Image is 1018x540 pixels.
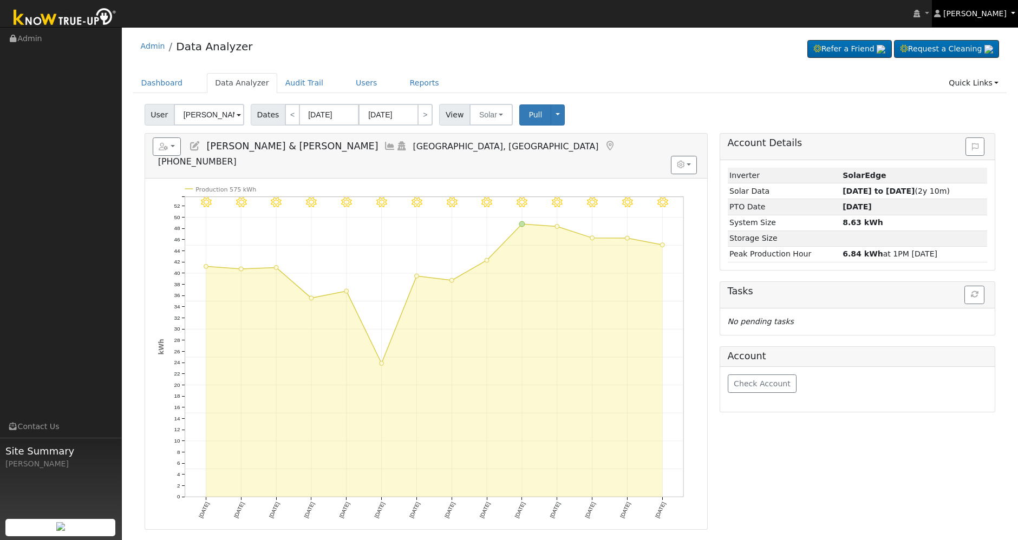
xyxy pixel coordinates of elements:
[408,501,421,519] text: [DATE]
[447,197,457,208] i: 8/25 - Clear
[807,40,892,58] a: Refer a Friend
[414,274,419,278] circle: onclick=""
[412,197,422,208] i: 8/24 - Clear
[145,104,174,126] span: User
[344,289,349,293] circle: onclick=""
[843,202,872,211] span: [DATE]
[174,270,180,276] text: 40
[728,199,841,215] td: PTO Date
[469,104,513,126] button: Solar
[174,104,244,126] input: Select a User
[285,104,300,126] a: <
[195,186,256,193] text: Production 575 kWh
[514,501,526,519] text: [DATE]
[200,197,211,208] i: 8/18 - Clear
[584,501,597,519] text: [DATE]
[622,197,632,208] i: 8/30 - Clear
[174,214,180,220] text: 50
[236,197,246,208] i: 8/19 - Clear
[964,286,984,304] button: Refresh
[141,42,165,50] a: Admin
[843,171,886,180] strong: ID: 3178084, authorized: 11/01/22
[204,264,208,268] circle: onclick=""
[843,187,915,195] strong: [DATE] to [DATE]
[402,73,447,93] a: Reports
[841,246,988,262] td: at 1PM [DATE]
[587,197,597,208] i: 8/29 - Clear
[233,501,245,519] text: [DATE]
[277,73,331,93] a: Audit Trail
[303,501,316,519] text: [DATE]
[376,197,387,208] i: 8/23 - Clear
[984,45,993,54] img: retrieve
[481,197,492,208] i: 8/26 - Clear
[5,444,116,458] span: Site Summary
[174,348,180,354] text: 26
[877,45,885,54] img: retrieve
[268,501,280,519] text: [DATE]
[309,296,314,300] circle: onclick=""
[174,438,180,444] text: 10
[174,426,180,432] text: 12
[198,501,210,519] text: [DATE]
[728,317,794,326] i: No pending tasks
[734,379,791,388] span: Check Account
[177,483,180,489] text: 2
[549,501,562,519] text: [DATE]
[207,73,277,93] a: Data Analyzer
[728,286,988,297] h5: Tasks
[417,104,433,126] a: >
[306,197,316,208] i: 8/21 - MostlyClear
[657,197,668,208] i: 8/31 - Clear
[943,9,1007,18] span: [PERSON_NAME]
[206,141,378,152] span: [PERSON_NAME] & [PERSON_NAME]
[341,197,351,208] i: 8/22 - Clear
[552,197,562,208] i: 8/28 - Clear
[251,104,285,126] span: Dates
[555,224,559,228] circle: onclick=""
[485,258,489,262] circle: onclick=""
[654,501,667,519] text: [DATE]
[174,225,180,231] text: 48
[174,416,180,422] text: 14
[728,374,797,393] button: Check Account
[519,104,551,126] button: Pull
[396,141,408,152] a: Login As (last 08/11/2025 6:22:01 PM)
[843,187,950,195] span: (2y 10m)
[133,73,191,93] a: Dashboard
[158,156,237,167] span: [PHONE_NUMBER]
[174,259,180,265] text: 42
[590,236,595,240] circle: onclick=""
[174,359,180,365] text: 24
[56,522,65,531] img: retrieve
[517,197,527,208] i: 8/27 - Clear
[271,197,281,208] i: 8/20 - Clear
[174,404,180,410] text: 16
[174,326,180,332] text: 30
[380,361,384,366] circle: onclick=""
[189,141,201,152] a: Edit User (8119)
[8,6,122,30] img: Know True-Up
[519,221,525,227] circle: onclick=""
[174,203,180,209] text: 52
[728,137,988,149] h5: Account Details
[5,458,116,470] div: [PERSON_NAME]
[728,351,766,361] h5: Account
[384,141,396,152] a: Multi-Series Graph
[965,137,984,156] button: Issue History
[177,449,180,455] text: 8
[174,315,180,321] text: 32
[479,501,491,519] text: [DATE]
[338,501,350,519] text: [DATE]
[413,141,599,152] span: [GEOGRAPHIC_DATA], [GEOGRAPHIC_DATA]
[274,265,278,269] circle: onclick=""
[728,215,841,231] td: System Size
[158,339,165,354] text: kWh
[177,471,180,477] text: 4
[728,183,841,199] td: Solar Data
[174,382,180,388] text: 20
[449,278,454,282] circle: onclick=""
[174,337,180,343] text: 28
[174,304,180,309] text: 34
[728,168,841,183] td: Inverter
